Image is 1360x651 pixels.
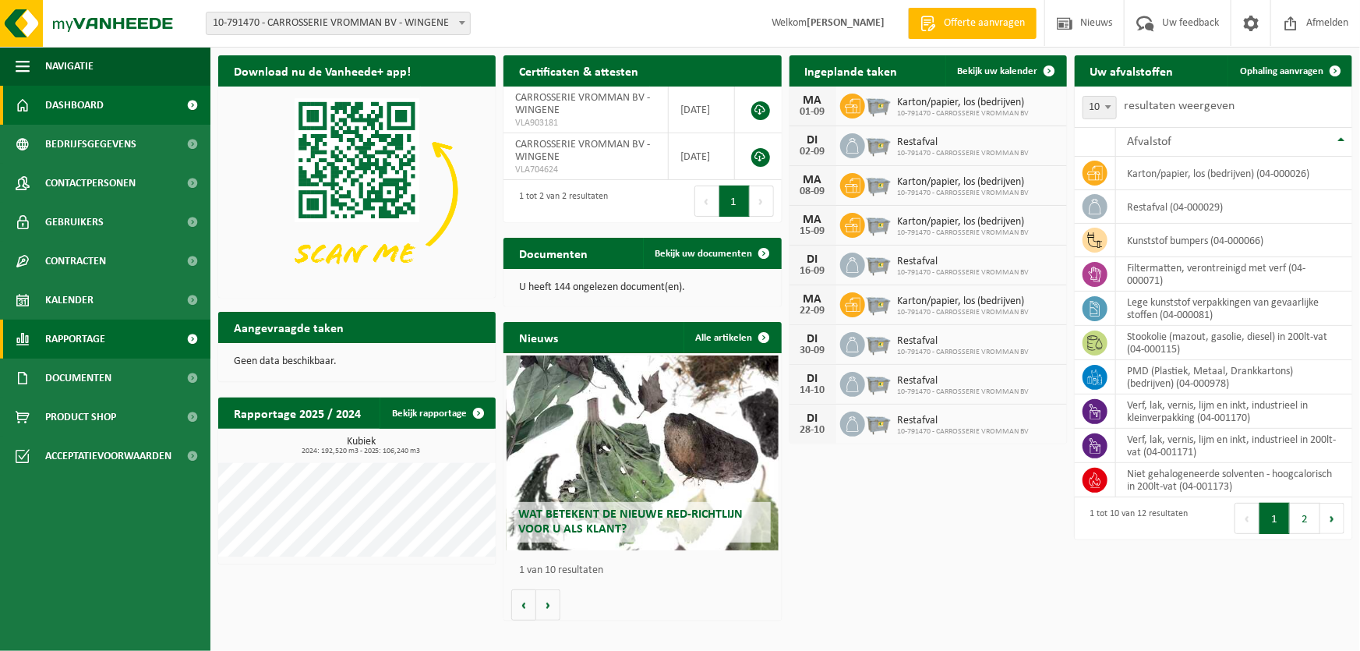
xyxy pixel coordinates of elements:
[898,256,1030,268] span: Restafval
[797,266,828,277] div: 16-09
[515,164,656,176] span: VLA704624
[898,97,1030,109] span: Karton/papier, los (bedrijven)
[797,425,828,436] div: 28-10
[797,186,828,197] div: 08-09
[1083,97,1116,119] span: 10
[797,226,828,237] div: 15-09
[45,86,104,125] span: Dashboard
[45,125,136,164] span: Bedrijfsgegevens
[898,189,1030,198] span: 10-791470 - CARROSSERIE VROMMAN BV
[898,335,1030,348] span: Restafval
[797,345,828,356] div: 30-09
[518,508,743,536] span: Wat betekent de nieuwe RED-richtlijn voor u als klant?
[945,55,1065,87] a: Bekijk uw kalender
[790,55,913,86] h2: Ingeplande taken
[1128,136,1172,148] span: Afvalstof
[1083,501,1189,536] div: 1 tot 10 van 12 resultaten
[898,109,1030,119] span: 10-791470 - CARROSSERIE VROMMAN BV
[655,249,753,259] span: Bekijk uw documenten
[503,238,603,268] h2: Documenten
[898,348,1030,357] span: 10-791470 - CARROSSERIE VROMMAN BV
[218,312,359,342] h2: Aangevraagde taken
[503,55,654,86] h2: Certificaten & attesten
[1125,100,1235,112] label: resultaten weergeven
[1259,503,1290,534] button: 1
[515,117,656,129] span: VLA903181
[797,293,828,306] div: MA
[797,174,828,186] div: MA
[898,136,1030,149] span: Restafval
[519,282,765,293] p: U heeft 144 ongelezen document(en).
[865,131,892,157] img: WB-2500-GAL-GY-01
[45,281,94,320] span: Kalender
[750,186,774,217] button: Next
[45,398,116,437] span: Product Shop
[898,295,1030,308] span: Karton/papier, los (bedrijven)
[234,356,480,367] p: Geen data beschikbaar.
[1075,55,1189,86] h2: Uw afvalstoffen
[643,238,780,269] a: Bekijk uw documenten
[45,320,105,359] span: Rapportage
[1116,326,1352,360] td: stookolie (mazout, gasolie, diesel) in 200lt-vat (04-000115)
[797,134,828,147] div: DI
[1116,463,1352,497] td: niet gehalogeneerde solventen - hoogcalorisch in 200lt-vat (04-001173)
[719,186,750,217] button: 1
[218,398,376,428] h2: Rapportage 2025 / 2024
[1116,292,1352,326] td: lege kunststof verpakkingen van gevaarlijke stoffen (04-000081)
[45,47,94,86] span: Navigatie
[898,149,1030,158] span: 10-791470 - CARROSSERIE VROMMAN BV
[1320,503,1344,534] button: Next
[797,385,828,396] div: 14-10
[797,373,828,385] div: DI
[1228,55,1351,87] a: Ophaling aanvragen
[797,412,828,425] div: DI
[1116,190,1352,224] td: restafval (04-000029)
[865,370,892,396] img: WB-2500-GAL-GY-01
[898,228,1030,238] span: 10-791470 - CARROSSERIE VROMMAN BV
[898,375,1030,387] span: Restafval
[865,290,892,317] img: WB-2500-GAL-GY-01
[1116,360,1352,394] td: PMD (Plastiek, Metaal, Drankkartons) (bedrijven) (04-000978)
[511,589,536,621] button: Vorige
[1116,257,1352,292] td: filtermatten, verontreinigd met verf (04-000071)
[1235,503,1259,534] button: Previous
[684,322,780,353] a: Alle artikelen
[958,66,1038,76] span: Bekijk uw kalender
[1290,503,1320,534] button: 2
[45,203,104,242] span: Gebruikers
[865,409,892,436] img: WB-2500-GAL-GY-01
[865,91,892,118] img: WB-2500-GAL-GY-01
[1116,394,1352,429] td: verf, lak, vernis, lijm en inkt, industrieel in kleinverpakking (04-001170)
[797,306,828,317] div: 22-09
[669,87,735,133] td: [DATE]
[865,171,892,197] img: WB-2500-GAL-GY-01
[503,322,574,352] h2: Nieuws
[898,427,1030,437] span: 10-791470 - CARROSSERIE VROMMAN BV
[797,94,828,107] div: MA
[515,92,650,116] span: CARROSSERIE VROMMAN BV - WINGENE
[908,8,1037,39] a: Offerte aanvragen
[898,268,1030,278] span: 10-791470 - CARROSSERIE VROMMAN BV
[511,184,608,218] div: 1 tot 2 van 2 resultaten
[694,186,719,217] button: Previous
[207,12,470,34] span: 10-791470 - CARROSSERIE VROMMAN BV - WINGENE
[898,176,1030,189] span: Karton/papier, los (bedrijven)
[898,216,1030,228] span: Karton/papier, los (bedrijven)
[507,356,779,550] a: Wat betekent de nieuwe RED-richtlijn voor u als klant?
[797,253,828,266] div: DI
[45,359,111,398] span: Documenten
[898,308,1030,317] span: 10-791470 - CARROSSERIE VROMMAN BV
[669,133,735,180] td: [DATE]
[1240,66,1323,76] span: Ophaling aanvragen
[206,12,471,35] span: 10-791470 - CARROSSERIE VROMMAN BV - WINGENE
[226,448,496,455] span: 2024: 192,520 m3 - 2025: 106,240 m3
[226,437,496,455] h3: Kubiek
[45,242,106,281] span: Contracten
[1083,96,1117,119] span: 10
[898,387,1030,397] span: 10-791470 - CARROSSERIE VROMMAN BV
[536,589,560,621] button: Volgende
[865,211,892,237] img: WB-2500-GAL-GY-01
[218,87,496,295] img: Download de VHEPlus App
[45,437,171,476] span: Acceptatievoorwaarden
[898,415,1030,427] span: Restafval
